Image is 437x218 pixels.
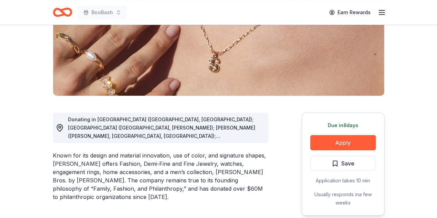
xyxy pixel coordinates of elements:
div: Known for its design and material innovation, use of color, and signature shapes, [PERSON_NAME] o... [53,151,268,201]
div: Due in 8 days [310,121,376,130]
button: Save [310,156,376,171]
a: Home [53,4,72,20]
span: BooBash [92,8,113,17]
button: Apply [310,135,376,150]
button: BooBash [78,6,127,19]
a: Earn Rewards [325,6,375,19]
div: Application takes 10 min [310,177,376,185]
span: Save [341,159,354,168]
div: Usually responds in a few weeks [310,190,376,207]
